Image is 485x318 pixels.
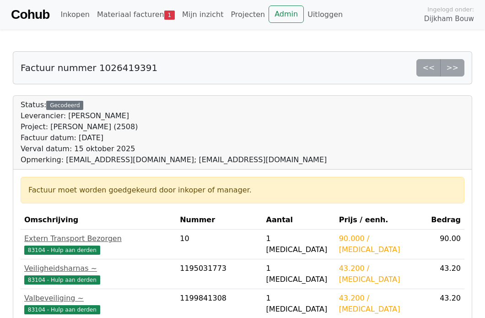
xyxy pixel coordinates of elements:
[304,5,346,24] a: Uitloggen
[24,233,172,244] div: Extern Transport Bezorgen
[24,263,172,274] div: Veiligheidsharnas ~
[427,259,464,289] td: 43.20
[176,211,262,230] th: Nummer
[21,121,327,132] div: Project: [PERSON_NAME] (2508)
[21,110,327,121] div: Leverancier: [PERSON_NAME]
[266,233,332,255] div: 1 [MEDICAL_DATA]
[164,11,175,20] span: 1
[21,143,327,154] div: Verval datum: 15 oktober 2025
[24,293,172,315] a: Valbeveiliging ~83104 - Hulp aan derden
[21,211,176,230] th: Omschrijving
[266,293,332,315] div: 1 [MEDICAL_DATA]
[24,263,172,285] a: Veiligheidsharnas ~83104 - Hulp aan derden
[21,132,327,143] div: Factuur datum: [DATE]
[339,233,423,255] div: 90.000 / [MEDICAL_DATA]
[263,211,335,230] th: Aantal
[24,246,100,255] span: 83104 - Hulp aan derden
[178,5,227,24] a: Mijn inzicht
[21,99,327,165] div: Status:
[176,259,262,289] td: 1195031773
[427,211,464,230] th: Bedrag
[335,211,427,230] th: Prijs / eenh.
[427,5,474,14] span: Ingelogd onder:
[227,5,269,24] a: Projecten
[46,101,83,110] div: Gecodeerd
[24,275,100,285] span: 83104 - Hulp aan derden
[11,4,49,26] a: Cohub
[21,62,157,73] h5: Factuur nummer 1026419391
[176,230,262,259] td: 10
[269,5,304,23] a: Admin
[24,233,172,255] a: Extern Transport Bezorgen83104 - Hulp aan derden
[24,305,100,314] span: 83104 - Hulp aan derden
[427,230,464,259] td: 90.00
[339,293,423,315] div: 43.200 / [MEDICAL_DATA]
[28,185,457,196] div: Factuur moet worden goedgekeurd door inkoper of manager.
[24,293,172,304] div: Valbeveiliging ~
[424,14,474,24] span: Dijkham Bouw
[93,5,178,24] a: Materiaal facturen1
[339,263,423,285] div: 43.200 / [MEDICAL_DATA]
[21,154,327,165] div: Opmerking: [EMAIL_ADDRESS][DOMAIN_NAME]; [EMAIL_ADDRESS][DOMAIN_NAME]
[57,5,93,24] a: Inkopen
[266,263,332,285] div: 1 [MEDICAL_DATA]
